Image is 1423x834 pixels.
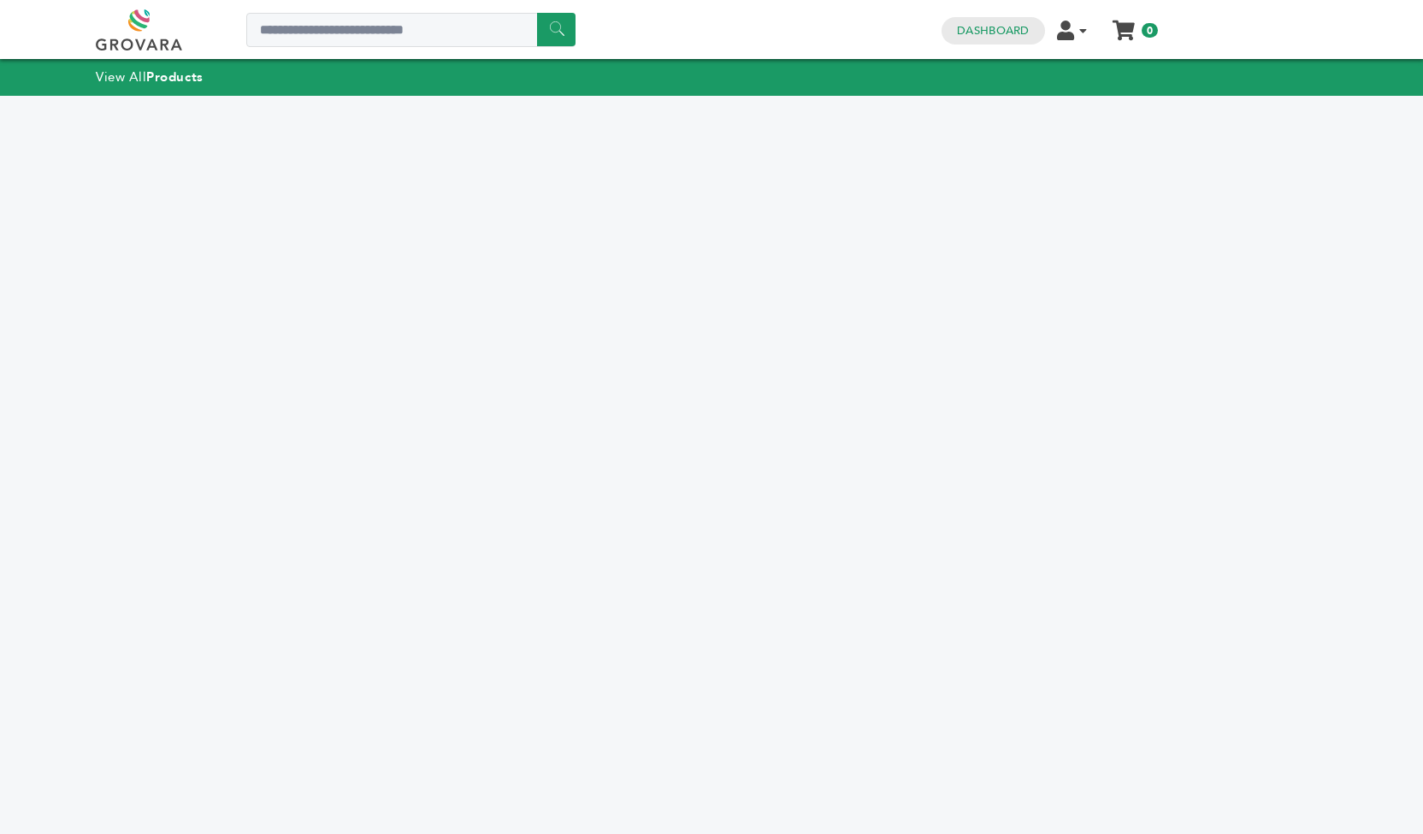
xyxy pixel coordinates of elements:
strong: Products [146,68,203,86]
input: Search a product or brand... [246,13,576,47]
span: 0 [1142,23,1158,38]
a: My Cart [1114,15,1134,33]
a: Dashboard [957,23,1029,38]
a: View AllProducts [96,68,204,86]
